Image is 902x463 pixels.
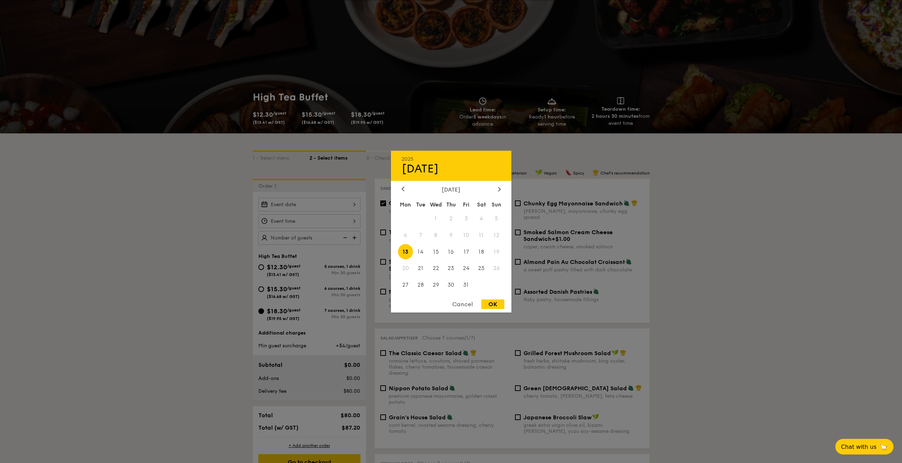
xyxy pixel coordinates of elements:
div: [DATE] [402,162,501,175]
span: 17 [459,244,474,259]
span: 9 [443,227,459,243]
span: 28 [413,277,428,293]
div: Sun [489,198,504,211]
span: 30 [443,277,459,293]
span: 11 [474,227,489,243]
div: Fri [459,198,474,211]
span: 27 [398,277,413,293]
span: 16 [443,244,459,259]
span: 23 [443,261,459,276]
div: [DATE] [402,186,501,193]
span: 20 [398,261,413,276]
span: 29 [428,277,443,293]
span: Chat with us [841,443,876,450]
div: Mon [398,198,413,211]
span: 12 [489,227,504,243]
span: 25 [474,261,489,276]
span: 10 [459,227,474,243]
span: 18 [474,244,489,259]
div: OK [481,299,504,309]
div: Cancel [445,299,480,309]
span: 🦙 [879,443,888,451]
div: Thu [443,198,459,211]
span: 26 [489,261,504,276]
span: 7 [413,227,428,243]
span: 3 [459,211,474,226]
span: 22 [428,261,443,276]
span: 8 [428,227,443,243]
span: 31 [459,277,474,293]
span: 13 [398,244,413,259]
span: 15 [428,244,443,259]
span: 5 [489,211,504,226]
div: 2025 [402,156,501,162]
button: Chat with us🦙 [835,439,893,454]
div: Wed [428,198,443,211]
div: Tue [413,198,428,211]
span: 19 [489,244,504,259]
span: 6 [398,227,413,243]
div: Sat [474,198,489,211]
span: 24 [459,261,474,276]
span: 21 [413,261,428,276]
span: 4 [474,211,489,226]
span: 2 [443,211,459,226]
span: 1 [428,211,443,226]
span: 14 [413,244,428,259]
